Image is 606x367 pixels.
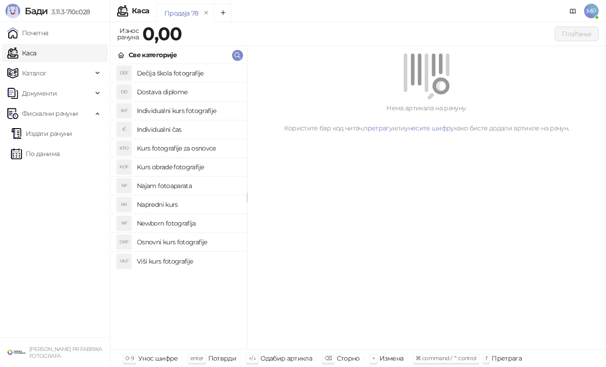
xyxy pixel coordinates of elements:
[555,27,599,41] button: Плаћање
[249,355,256,362] span: ↑/↓
[5,4,20,18] img: Logo
[11,124,72,143] a: Издати рачуни
[117,235,131,249] div: OKF
[486,355,487,362] span: f
[117,160,131,174] div: KOF
[137,197,239,212] h4: Napredni kurs
[142,22,182,45] strong: 0,00
[337,352,360,364] div: Сторно
[137,103,239,118] h4: Individualni kurs fotografije
[117,103,131,118] div: IKF
[117,141,131,156] div: KFO
[7,343,26,362] img: 64x64-companyLogo-38624034-993d-4b3e-9699-b297fbaf4d83.png
[137,141,239,156] h4: Kurs fotografije za osnovce
[372,355,375,362] span: +
[416,355,476,362] span: ⌘ command / ⌃ control
[117,66,131,81] div: DŠF
[25,5,48,16] span: Бади
[22,84,57,103] span: Документи
[200,9,212,17] button: remove
[137,254,239,269] h4: Viši kurs fotografije
[164,8,199,18] div: Продаја 78
[492,352,522,364] div: Претрага
[137,85,239,99] h4: Dostava diplome
[22,64,47,82] span: Каталог
[11,145,60,163] a: По данима
[258,103,595,133] div: Нема артикала на рачуну. Користите бар код читач, или како бисте додали артикле на рачун.
[129,50,177,60] div: Све категорије
[110,64,247,349] div: grid
[584,4,599,18] span: MP
[214,4,232,22] button: Add tab
[48,8,90,16] span: 3.11.3-710c028
[125,355,134,362] span: 0-9
[22,104,78,123] span: Фискални рачуни
[566,4,580,18] a: Документација
[29,346,102,359] small: [PERSON_NAME] PR FABRIKA FOTOGRAFA
[325,355,332,362] span: ⌫
[117,85,131,99] div: DD
[137,216,239,231] h4: Newborn fotografija
[7,24,49,42] a: Почетна
[117,197,131,212] div: NK
[137,178,239,193] h4: Najam fotoaparata
[117,254,131,269] div: VKF
[363,124,392,132] a: претрагу
[137,66,239,81] h4: Dečija škola fotografije
[117,178,131,193] div: NF
[379,352,403,364] div: Измена
[190,355,204,362] span: enter
[117,216,131,231] div: NF
[137,160,239,174] h4: Kurs obrade fotografije
[260,352,312,364] div: Одабир артикла
[137,122,239,137] h4: Individualni čas
[132,7,149,15] div: Каса
[405,124,454,132] a: унесите шифру
[208,352,237,364] div: Потврди
[138,352,178,364] div: Унос шифре
[115,25,141,43] div: Износ рачуна
[7,44,36,62] a: Каса
[137,235,239,249] h4: Osnovni kurs fotografije
[117,122,131,137] div: IČ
